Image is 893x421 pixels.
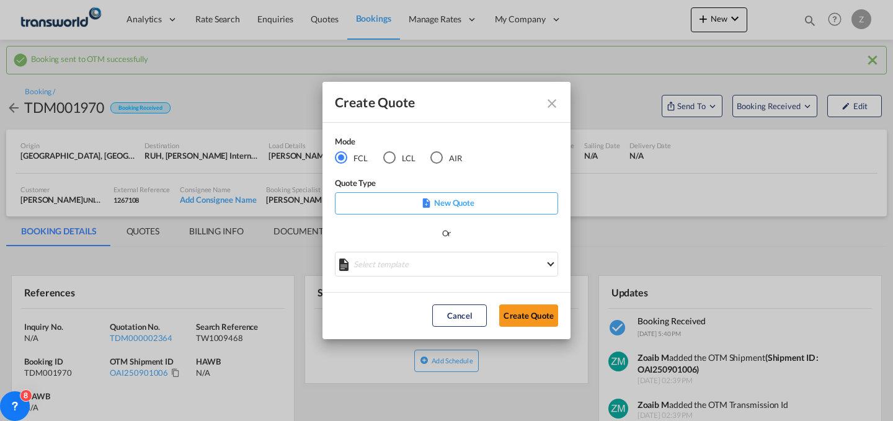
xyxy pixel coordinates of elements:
button: Create Quote [499,304,558,327]
div: Mode [335,135,478,151]
p: New Quote [339,197,554,209]
md-icon: Close dialog [544,96,559,111]
button: Cancel [432,304,487,327]
md-select: Select template [335,252,558,277]
button: Close dialog [540,91,562,113]
md-radio-button: LCL [383,151,415,164]
md-radio-button: FCL [335,151,368,164]
div: New Quote [335,192,558,215]
div: Quote Type [335,177,558,192]
div: Or [442,227,451,239]
md-radio-button: AIR [430,151,462,164]
md-dialog: Create QuoteModeFCL LCLAIR ... [322,82,571,339]
div: Create Quote [335,94,536,110]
